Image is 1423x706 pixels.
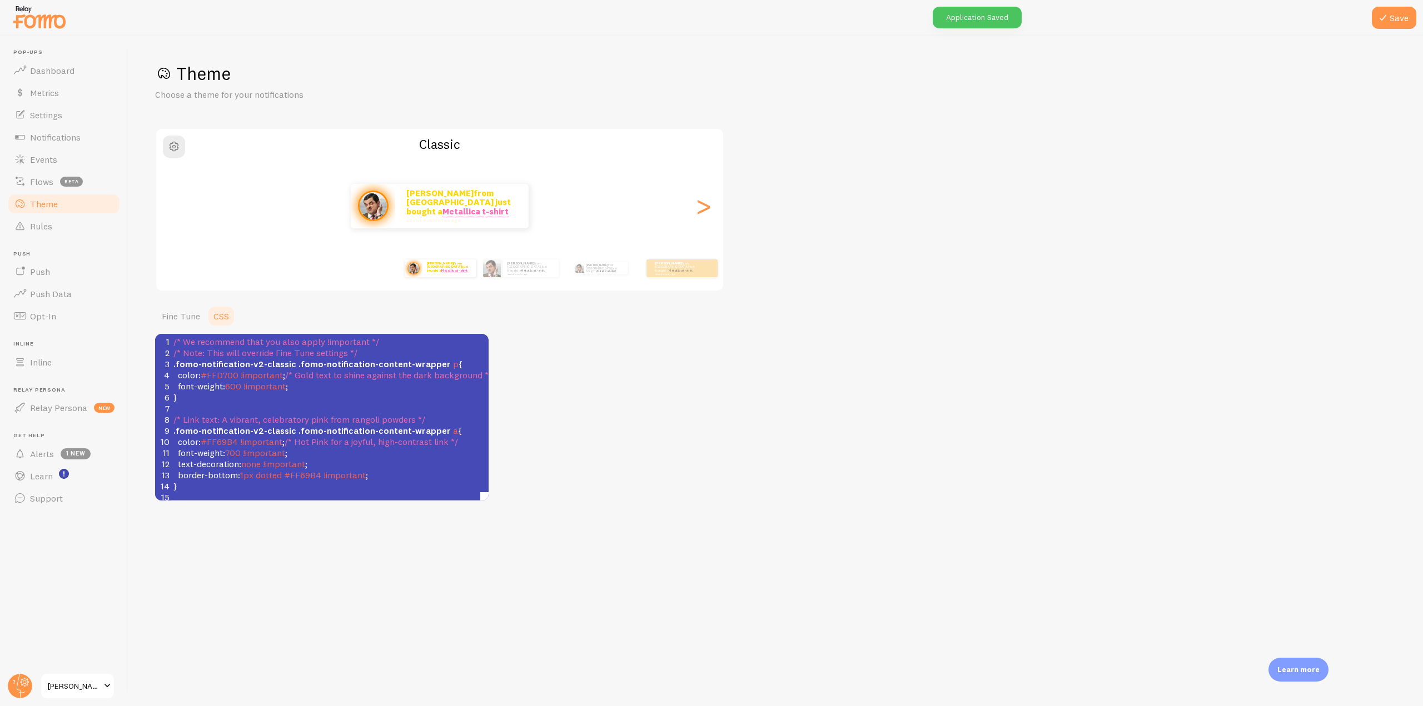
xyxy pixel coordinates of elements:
a: Alerts 1 new [7,443,121,465]
span: : ; [173,447,287,458]
div: 2 [155,347,171,358]
p: from [GEOGRAPHIC_DATA] just bought a [406,189,518,223]
span: Dashboard [30,65,74,76]
span: Push Data [30,288,72,299]
span: } [173,480,177,492]
span: /* Note: This will override Fine Tune settings */ [173,347,357,358]
a: Metallica t-shirt [521,268,545,273]
a: Opt-In [7,305,121,327]
a: Inline [7,351,121,373]
span: 1px [240,469,253,480]
a: Push Data [7,283,121,305]
div: Learn more [1268,658,1329,682]
span: Notifications [30,132,81,143]
span: : ; [173,436,458,447]
a: Metrics [7,82,121,104]
span: color [178,436,198,447]
div: 11 [155,447,171,458]
span: .fomo-notification-v2-classic [173,425,296,436]
span: color [178,369,198,380]
span: /* Hot Pink for a joyful, high-contrast link */ [285,436,458,447]
a: Notifications [7,126,121,148]
img: Fomo [483,259,501,277]
span: !important [240,436,282,447]
span: none [241,458,261,469]
div: Application Saved [933,7,1022,28]
span: /* Link text: A vibrant, celebratory pink from rangoli powders */ [173,414,425,425]
a: Settings [7,104,121,126]
img: Fomo [358,191,389,221]
div: 14 [155,480,171,492]
div: 5 [155,380,171,392]
span: !important [243,380,286,392]
h1: Theme [155,62,1396,85]
p: from [GEOGRAPHIC_DATA] just bought a [507,261,554,275]
span: 600 [225,380,241,392]
span: Pop-ups [13,49,121,56]
span: Metrics [30,87,59,98]
span: /* Gold text to shine against the dark background */ [285,369,492,380]
strong: [PERSON_NAME] [406,188,474,198]
div: 7 [155,403,171,414]
a: Push [7,261,121,283]
small: about 4 minutes ago [427,273,470,275]
span: border-bottom [178,469,238,480]
small: about 4 minutes ago [655,273,699,275]
strong: [PERSON_NAME] [507,261,534,266]
span: Alerts [30,448,54,459]
p: from [GEOGRAPHIC_DATA] just bought a [655,261,700,275]
span: text-decoration [178,458,239,469]
a: Theme [7,193,121,215]
span: Settings [30,109,62,121]
strong: [PERSON_NAME] [586,263,608,267]
a: Metallica t-shirt [669,268,693,273]
div: 1 [155,336,171,347]
span: .fomo-notification-content-wrapper [298,425,451,436]
div: 15 [155,492,171,503]
a: Relay Persona new [7,397,121,419]
span: Relay Persona [30,402,87,413]
a: Dashboard [7,59,121,82]
span: Rules [30,221,52,232]
a: Fine Tune [155,305,207,327]
img: fomo-relay-logo-orange.svg [12,3,67,31]
span: 1 new [61,448,91,459]
span: Push [13,251,121,258]
span: { [173,358,462,369]
span: font-weight [178,380,223,392]
a: Metallica t-shirt [442,206,509,217]
svg: <p>Watch New Feature Tutorials!</p> [59,469,69,479]
a: CSS [207,305,236,327]
span: { [173,425,462,436]
span: } [173,392,177,403]
div: 9 [155,425,171,436]
span: #FFD700 [201,369,238,380]
small: about 4 minutes ago [406,218,514,223]
span: : ; [173,458,307,469]
a: Learn [7,465,121,487]
p: from [GEOGRAPHIC_DATA] just bought a [427,261,471,275]
span: Get Help [13,432,121,439]
strong: [PERSON_NAME] [427,261,454,266]
p: Choose a theme for your notifications [155,88,422,101]
span: font-weight [178,447,223,458]
span: Inline [13,341,121,348]
span: Events [30,154,57,165]
span: Support [30,493,63,504]
span: Opt-In [30,311,56,322]
a: Metallica t-shirt [441,268,468,273]
div: 8 [155,414,171,425]
span: : ; [173,369,492,380]
a: [PERSON_NAME]-test-store [40,673,115,699]
p: from [GEOGRAPHIC_DATA] just bought a [586,262,623,274]
span: a [453,425,458,436]
span: !important [241,369,283,380]
img: Fomo [575,264,584,273]
span: Inline [30,357,52,368]
span: Learn [30,470,53,482]
a: Rules [7,215,121,237]
span: 700 [225,447,241,458]
div: 13 [155,469,171,480]
h2: Classic [156,136,723,153]
span: [PERSON_NAME]-test-store [48,679,101,693]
